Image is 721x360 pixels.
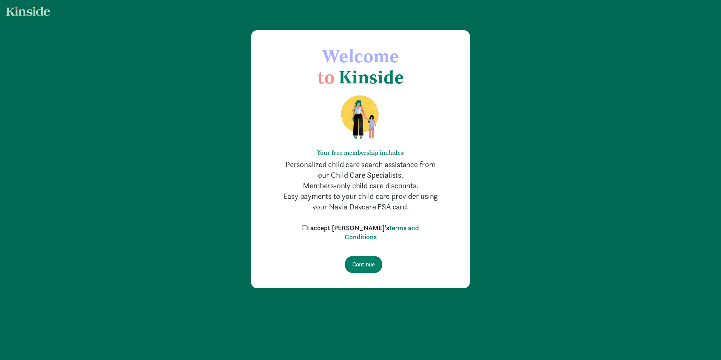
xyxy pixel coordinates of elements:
[6,6,50,16] img: light.svg
[332,95,390,140] img: illustration-mom-daughter.png
[281,191,440,212] p: Easy payments to your child care provider using your Navia Daycare FSA card.
[345,223,419,241] a: Terms and Conditions
[302,225,307,230] input: I accept [PERSON_NAME]'sTerms and Conditions
[345,256,382,273] input: Continue
[317,66,334,88] span: to
[281,180,440,191] p: Members-only child care discounts.
[281,159,440,180] p: Personalized child care search assistance from our Child Care Specialists.
[339,66,404,88] span: Kinside
[322,45,399,67] span: Welcome
[300,223,421,242] label: I accept [PERSON_NAME]'s
[281,149,440,156] h6: Your free membership includes:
